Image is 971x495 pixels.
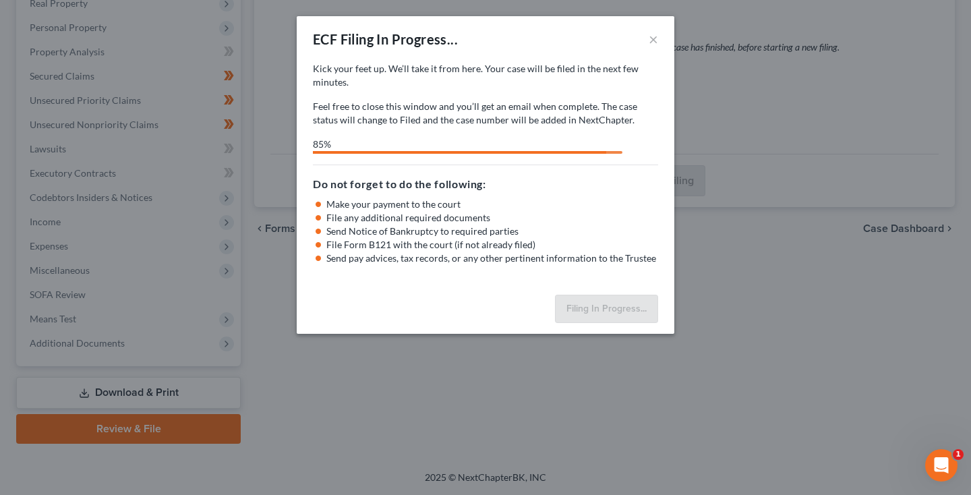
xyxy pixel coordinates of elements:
[313,176,658,192] h5: Do not forget to do the following:
[326,252,658,265] li: Send pay advices, tax records, or any other pertinent information to the Trustee
[313,30,458,49] div: ECF Filing In Progress...
[326,225,658,238] li: Send Notice of Bankruptcy to required parties
[925,449,958,482] iframe: Intercom live chat
[649,31,658,47] button: ×
[326,198,658,211] li: Make your payment to the court
[555,295,658,323] button: Filing In Progress...
[313,100,658,127] p: Feel free to close this window and you’ll get an email when complete. The case status will change...
[326,238,658,252] li: File Form B121 with the court (if not already filed)
[313,62,658,89] p: Kick your feet up. We’ll take it from here. Your case will be filed in the next few minutes.
[313,138,606,151] div: 85%
[953,449,964,460] span: 1
[326,211,658,225] li: File any additional required documents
